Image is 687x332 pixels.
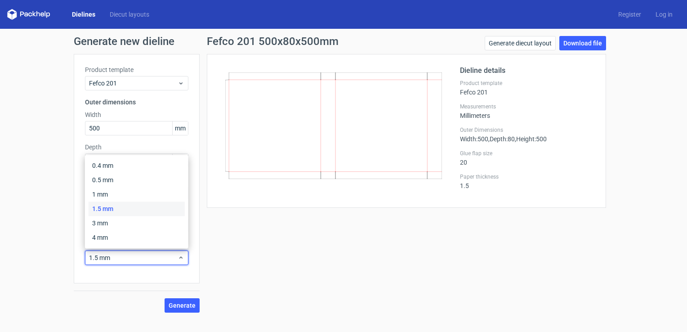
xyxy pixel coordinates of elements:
[460,150,595,157] label: Glue flap size
[89,173,185,187] div: 0.5 mm
[85,65,188,74] label: Product template
[89,216,185,230] div: 3 mm
[89,158,185,173] div: 0.4 mm
[89,230,185,245] div: 4 mm
[165,298,200,313] button: Generate
[559,36,606,50] a: Download file
[89,187,185,202] div: 1 mm
[103,10,156,19] a: Diecut layouts
[89,253,178,262] span: 1.5 mm
[611,10,648,19] a: Register
[85,98,188,107] h3: Outer dimensions
[207,36,339,47] h1: Fefco 201 500x80x500mm
[172,154,188,167] span: mm
[172,121,188,135] span: mm
[65,10,103,19] a: Dielines
[485,36,556,50] a: Generate diecut layout
[85,110,188,119] label: Width
[85,143,188,152] label: Depth
[460,103,595,119] div: Millimeters
[460,173,595,180] label: Paper thickness
[460,173,595,189] div: 1.5
[169,302,196,309] span: Generate
[460,65,595,76] h2: Dieline details
[89,79,178,88] span: Fefco 201
[460,103,595,110] label: Measurements
[515,135,547,143] span: , Height : 500
[460,135,488,143] span: Width : 500
[648,10,680,19] a: Log in
[74,36,613,47] h1: Generate new dieline
[460,126,595,134] label: Outer Dimensions
[460,150,595,166] div: 20
[488,135,515,143] span: , Depth : 80
[89,202,185,216] div: 1.5 mm
[460,80,595,96] div: Fefco 201
[460,80,595,87] label: Product template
